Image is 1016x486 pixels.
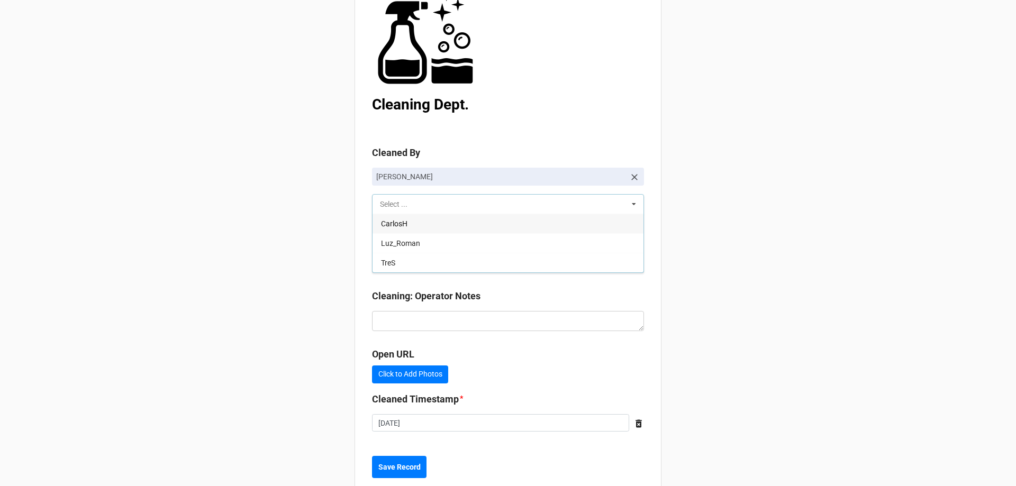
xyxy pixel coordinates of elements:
[372,349,414,360] b: Open URL
[381,239,420,247] span: Luz_Roman
[381,219,407,228] span: CarlosH
[372,392,459,407] label: Cleaned Timestamp
[372,289,480,304] label: Cleaning: Operator Notes
[372,145,420,160] label: Cleaned By
[372,456,427,478] button: Save Record
[372,365,448,383] a: Click to Add Photos
[372,96,469,113] b: Cleaning Dept.
[372,414,629,432] input: Date
[376,171,625,182] p: [PERSON_NAME]
[378,462,421,473] b: Save Record
[381,259,395,267] span: TreS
